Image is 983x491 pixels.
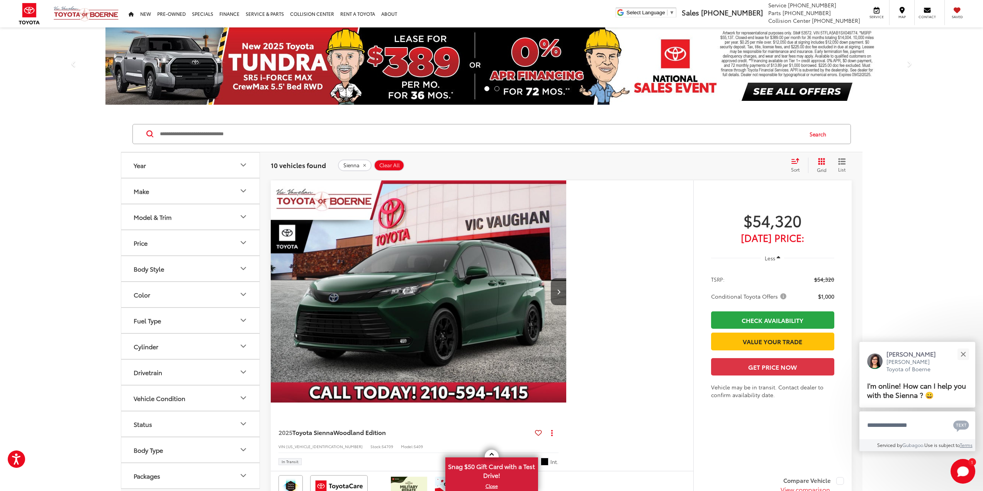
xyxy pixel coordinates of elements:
span: [US_VEHICLE_IDENTIFICATION_NUMBER] [286,443,363,449]
div: Color [134,291,150,298]
svg: Text [953,420,969,432]
p: [PERSON_NAME] [886,350,944,358]
button: Next image [551,278,566,305]
span: VIN: [278,443,286,449]
a: Check Availability [711,311,834,329]
div: Model & Trim [134,213,171,221]
span: TSRP: [711,275,725,283]
button: ColorColor [121,282,260,307]
span: Conditional Toyota Offers [711,292,788,300]
button: Vehicle ConditionVehicle Condition [121,386,260,411]
span: Parts [768,9,781,17]
div: Packages [134,472,160,479]
span: Woodland Edition [333,428,386,437]
div: Vehicle Condition [134,394,185,402]
span: [DATE] Price: [711,234,834,241]
button: Chat with SMS [951,416,971,434]
p: [PERSON_NAME] Toyota of Boerne [886,358,944,373]
a: Terms [960,442,973,448]
div: Price [239,238,248,247]
span: [PHONE_NUMBER] [812,17,860,24]
span: dropdown dots [551,430,553,436]
div: Status [239,419,248,428]
button: remove Sienna [338,160,372,171]
span: 10 vehicles found [271,160,326,170]
div: Status [134,420,152,428]
span: Model: [401,443,414,449]
span: Select Language [626,10,665,15]
svg: Start Chat [951,459,975,484]
a: Value Your Trade [711,333,834,350]
span: Sales [682,7,699,17]
button: StatusStatus [121,411,260,437]
button: PricePrice [121,230,260,255]
img: New 2025 Toyota Tundra [105,27,878,105]
span: $1,000 [818,292,834,300]
span: List [838,166,846,173]
div: Drivetrain [134,369,162,376]
span: Snag $50 Gift Card with a Test Drive! [446,458,537,482]
button: Search [802,124,837,144]
span: Black Softex® [541,458,548,466]
img: 2025 Toyota Sienna Woodland Edition AWD [270,180,567,403]
button: PackagesPackages [121,463,260,488]
span: Saved [949,14,966,19]
textarea: Type your message [859,411,975,439]
span: Map [893,14,910,19]
button: Body StyleBody Style [121,256,260,281]
span: 2025 [278,428,292,437]
span: Service [868,14,885,19]
span: In Transit [282,460,299,464]
button: MakeMake [121,178,260,204]
div: Body Style [134,265,164,272]
div: Year [134,161,146,169]
span: [PHONE_NUMBER] [783,9,831,17]
div: Drivetrain [239,367,248,377]
div: Close[PERSON_NAME][PERSON_NAME] Toyota of BoerneI'm online! How can I help you with the Sienna ? ... [859,342,975,451]
span: [PHONE_NUMBER] [701,7,763,17]
a: 2025 Toyota Sienna Woodland Edition AWD2025 Toyota Sienna Woodland Edition AWD2025 Toyota Sienna ... [270,180,567,403]
a: 2025Toyota SiennaWoodland Edition [278,428,532,437]
span: Sort [791,166,800,173]
div: Vehicle may be in transit. Contact dealer to confirm availability date. [711,383,834,399]
button: Conditional Toyota Offers [711,292,789,300]
div: Make [134,187,149,195]
label: Compare Vehicle [781,477,844,485]
span: 5409 [414,443,423,449]
div: Body Style [239,264,248,273]
button: DrivetrainDrivetrain [121,360,260,385]
span: 54709 [382,443,393,449]
div: Model & Trim [239,212,248,221]
div: Year [239,160,248,170]
div: Body Type [239,445,248,454]
div: Cylinder [134,343,158,350]
button: Select sort value [787,158,808,173]
input: Search by Make, Model, or Keyword [159,125,802,143]
span: $54,320 [814,275,834,283]
span: Contact [918,14,936,19]
a: Gubagoo. [902,442,924,448]
img: Vic Vaughan Toyota of Boerne [53,6,119,22]
div: Cylinder [239,341,248,351]
div: Color [239,290,248,299]
button: YearYear [121,153,260,178]
span: I'm online! How can I help you with the Sienna ? 😀 [867,380,966,400]
button: Close [955,346,971,362]
div: Body Type [134,446,163,454]
span: Use is subject to [924,442,960,448]
span: Stock: [370,443,382,449]
div: Packages [239,471,248,480]
button: CylinderCylinder [121,334,260,359]
span: [PHONE_NUMBER] [788,1,836,9]
span: Grid [817,166,827,173]
span: $54,320 [711,211,834,230]
button: Body TypeBody Type [121,437,260,462]
button: Toggle Chat Window [951,459,975,484]
span: Toyota Sienna [292,428,333,437]
span: ▼ [669,10,674,15]
button: List View [832,158,852,173]
button: Clear All [374,160,404,171]
div: 2025 Toyota Sienna Woodland Edition 0 [270,180,567,403]
span: Serviced by [877,442,902,448]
